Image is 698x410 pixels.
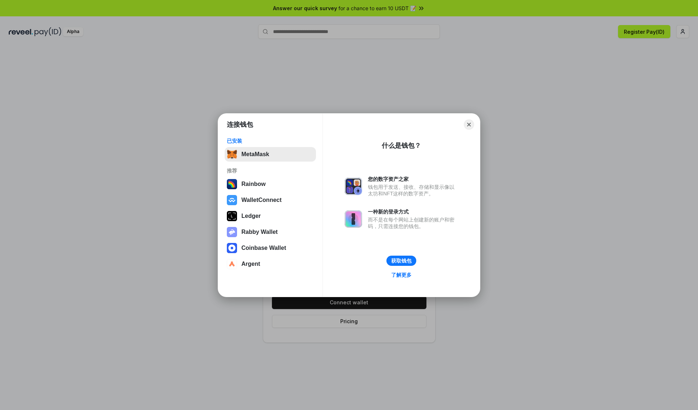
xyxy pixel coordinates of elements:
[227,138,314,144] div: 已安装
[241,261,260,267] div: Argent
[227,259,237,269] img: svg+xml,%3Csvg%20width%3D%2228%22%20height%3D%2228%22%20viewBox%3D%220%200%2028%2028%22%20fill%3D...
[391,272,412,278] div: 了解更多
[382,141,421,150] div: 什么是钱包？
[345,210,362,228] img: svg+xml,%3Csvg%20xmlns%3D%22http%3A%2F%2Fwww.w3.org%2F2000%2Fsvg%22%20fill%3D%22none%22%20viewBox...
[227,149,237,159] img: svg+xml,%3Csvg%20fill%3D%22none%22%20height%3D%2233%22%20viewBox%3D%220%200%2035%2033%22%20width%...
[391,257,412,264] div: 获取钱包
[464,119,474,130] button: Close
[368,208,458,215] div: 一种新的登录方式
[225,225,316,239] button: Rabby Wallet
[225,241,316,255] button: Coinbase Wallet
[368,184,458,197] div: 钱包用于发送、接收、存储和显示像以太坊和NFT这样的数字资产。
[227,227,237,237] img: svg+xml,%3Csvg%20xmlns%3D%22http%3A%2F%2Fwww.w3.org%2F2000%2Fsvg%22%20fill%3D%22none%22%20viewBox...
[227,120,253,129] h1: 连接钱包
[368,216,458,230] div: 而不是在每个网站上创建新的账户和密码，只需连接您的钱包。
[227,195,237,205] img: svg+xml,%3Csvg%20width%3D%2228%22%20height%3D%2228%22%20viewBox%3D%220%200%2028%2028%22%20fill%3D...
[225,193,316,207] button: WalletConnect
[345,178,362,195] img: svg+xml,%3Csvg%20xmlns%3D%22http%3A%2F%2Fwww.w3.org%2F2000%2Fsvg%22%20fill%3D%22none%22%20viewBox...
[227,211,237,221] img: svg+xml,%3Csvg%20xmlns%3D%22http%3A%2F%2Fwww.w3.org%2F2000%2Fsvg%22%20width%3D%2228%22%20height%3...
[227,243,237,253] img: svg+xml,%3Csvg%20width%3D%2228%22%20height%3D%2228%22%20viewBox%3D%220%200%2028%2028%22%20fill%3D...
[225,147,316,162] button: MetaMask
[227,179,237,189] img: svg+xml,%3Csvg%20width%3D%22120%22%20height%3D%22120%22%20viewBox%3D%220%200%20120%20120%22%20fil...
[241,213,261,219] div: Ledger
[225,177,316,191] button: Rainbow
[225,209,316,223] button: Ledger
[225,257,316,271] button: Argent
[368,176,458,182] div: 您的数字资产之家
[241,151,269,158] div: MetaMask
[241,197,282,203] div: WalletConnect
[241,181,266,187] div: Rainbow
[386,256,416,266] button: 获取钱包
[227,167,314,174] div: 推荐
[387,270,416,280] a: 了解更多
[241,245,286,251] div: Coinbase Wallet
[241,229,278,235] div: Rabby Wallet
